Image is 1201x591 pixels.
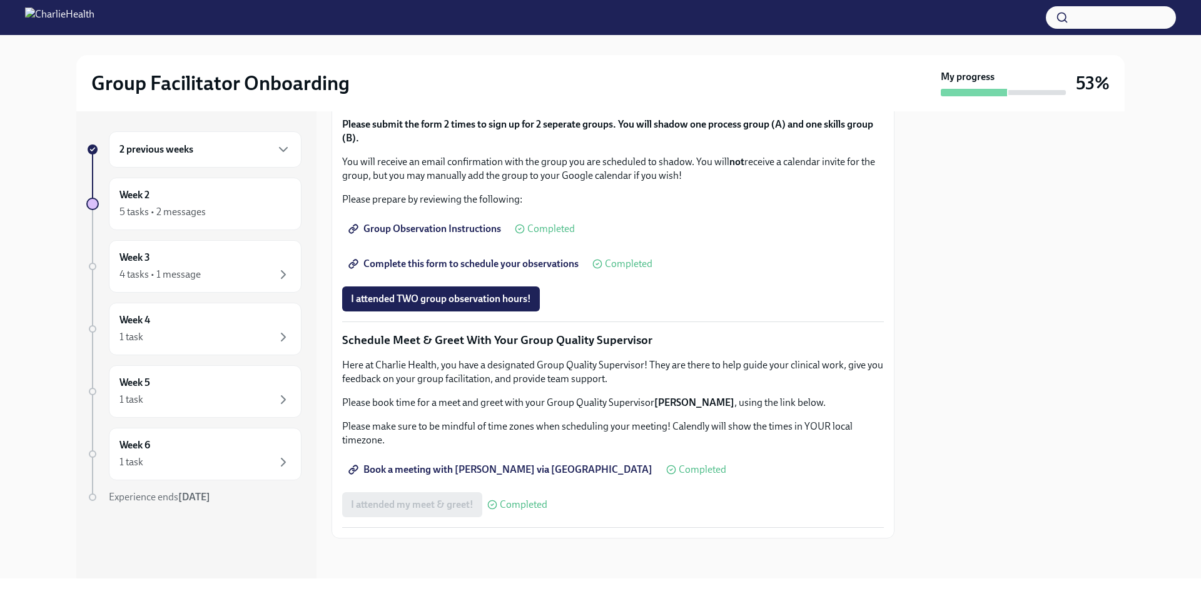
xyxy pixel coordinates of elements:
[86,178,302,230] a: Week 25 tasks • 2 messages
[351,258,579,270] span: Complete this form to schedule your observations
[342,118,873,144] strong: Please submit the form 2 times to sign up for 2 seperate groups. You will shadow one process grou...
[25,8,94,28] img: CharlieHealth
[119,438,150,452] h6: Week 6
[679,465,726,475] span: Completed
[119,393,143,407] div: 1 task
[1076,72,1110,94] h3: 53%
[119,205,206,219] div: 5 tasks • 2 messages
[605,259,652,269] span: Completed
[119,455,143,469] div: 1 task
[109,491,210,503] span: Experience ends
[91,71,350,96] h2: Group Facilitator Onboarding
[119,188,149,202] h6: Week 2
[86,428,302,480] a: Week 61 task
[342,216,510,241] a: Group Observation Instructions
[342,420,884,447] p: Please make sure to be mindful of time zones when scheduling your meeting! Calendly will show the...
[119,251,150,265] h6: Week 3
[342,396,884,410] p: Please book time for a meet and greet with your Group Quality Supervisor , using the link below.
[86,240,302,293] a: Week 34 tasks • 1 message
[119,313,150,327] h6: Week 4
[351,293,531,305] span: I attended TWO group observation hours!
[342,332,884,348] p: Schedule Meet & Greet With Your Group Quality Supervisor
[729,156,744,168] strong: not
[342,286,540,311] button: I attended TWO group observation hours!
[342,358,884,386] p: Here at Charlie Health, you have a designated Group Quality Supervisor! They are there to help gu...
[342,457,661,482] a: Book a meeting with [PERSON_NAME] via [GEOGRAPHIC_DATA]
[654,397,734,408] strong: [PERSON_NAME]
[351,223,501,235] span: Group Observation Instructions
[527,224,575,234] span: Completed
[119,268,201,281] div: 4 tasks • 1 message
[500,500,547,510] span: Completed
[119,143,193,156] h6: 2 previous weeks
[178,491,210,503] strong: [DATE]
[109,131,302,168] div: 2 previous weeks
[342,193,884,206] p: Please prepare by reviewing the following:
[119,376,150,390] h6: Week 5
[86,365,302,418] a: Week 51 task
[342,251,587,276] a: Complete this form to schedule your observations
[941,70,995,84] strong: My progress
[342,155,884,183] p: You will receive an email confirmation with the group you are scheduled to shadow. You will recei...
[119,330,143,344] div: 1 task
[351,463,652,476] span: Book a meeting with [PERSON_NAME] via [GEOGRAPHIC_DATA]
[86,303,302,355] a: Week 41 task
